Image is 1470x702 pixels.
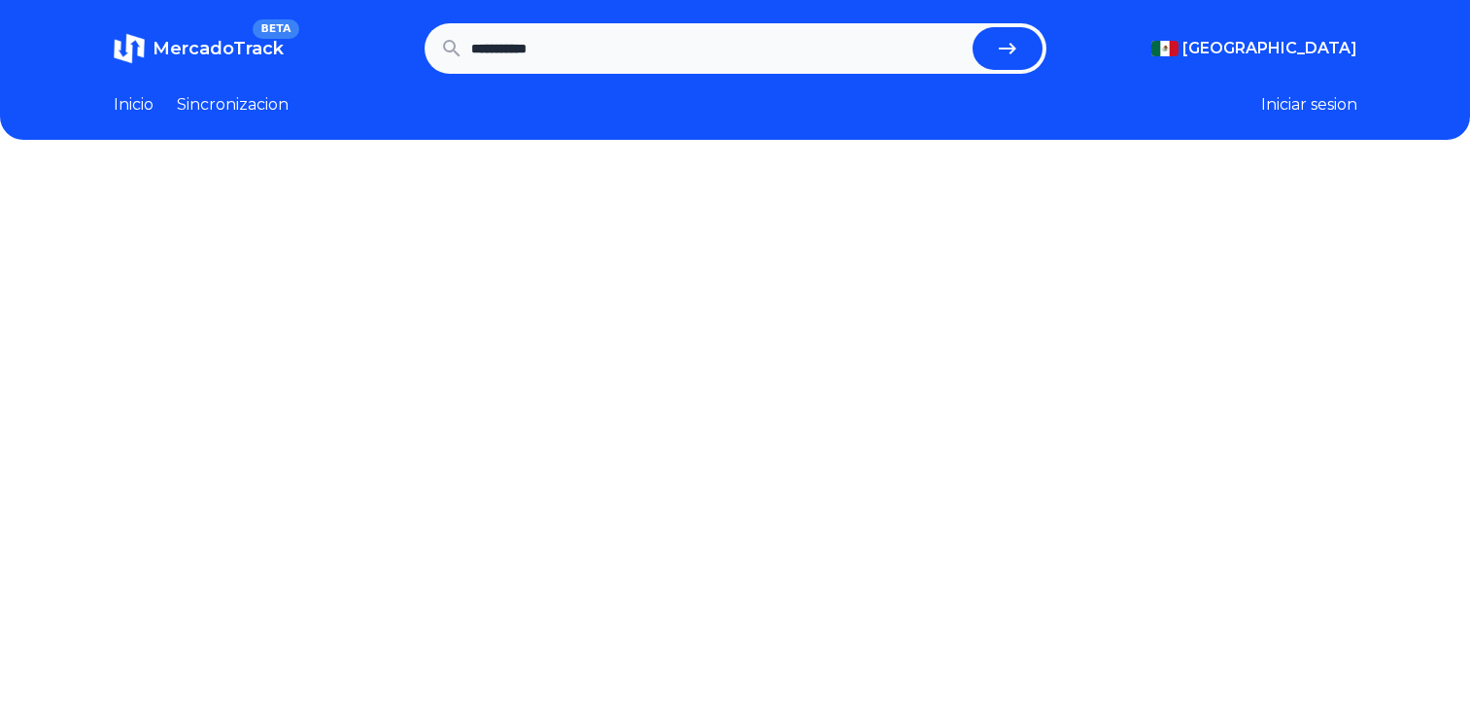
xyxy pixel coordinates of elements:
[1151,37,1357,60] button: [GEOGRAPHIC_DATA]
[1151,41,1179,56] img: Mexico
[114,33,145,64] img: MercadoTrack
[1182,37,1357,60] span: [GEOGRAPHIC_DATA]
[253,19,298,39] span: BETA
[153,38,284,59] span: MercadoTrack
[177,93,289,117] a: Sincronizacion
[114,33,284,64] a: MercadoTrackBETA
[114,93,154,117] a: Inicio
[1261,93,1357,117] button: Iniciar sesion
